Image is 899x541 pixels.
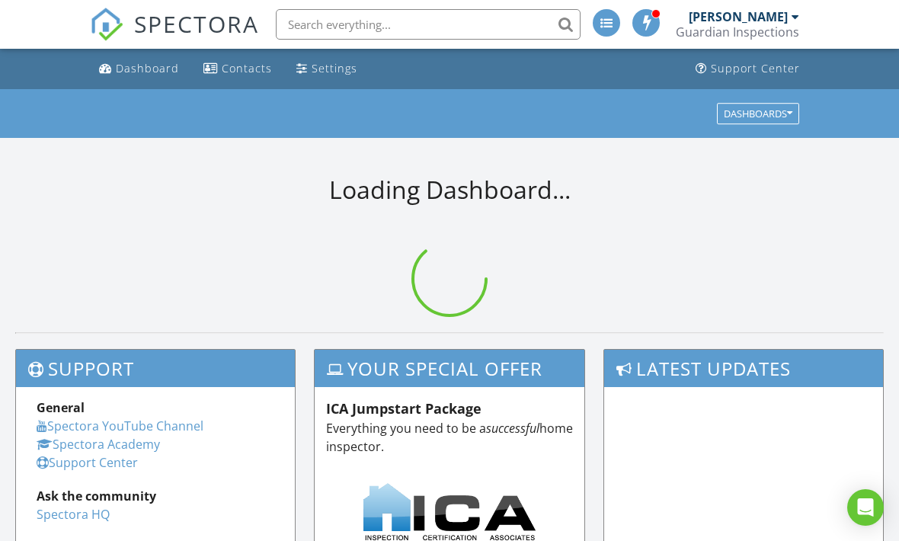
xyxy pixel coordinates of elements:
em: successful [486,420,539,437]
div: Dashboards [724,108,792,119]
div: Guardian Inspections [676,24,799,40]
a: Support Center [37,454,138,471]
img: ica-logo-f4cd42c8492c83482395.png [363,483,536,540]
a: Dashboard [93,55,185,83]
div: [PERSON_NAME] [689,9,788,24]
div: Open Intercom Messenger [847,489,884,526]
button: Dashboards [717,103,799,124]
a: Settings [290,55,363,83]
a: Support Center [689,55,806,83]
a: SPECTORA [90,21,259,53]
div: Contacts [222,61,272,75]
div: Support Center [711,61,800,75]
input: Search everything... [276,9,581,40]
p: Everything you need to be a home inspector. [326,419,573,456]
strong: General [37,399,85,416]
h3: Your special offer [315,350,584,387]
div: Settings [312,61,357,75]
a: Spectora YouTube Channel [37,418,203,434]
img: The Best Home Inspection Software - Spectora [90,8,123,41]
a: Spectora HQ [37,506,110,523]
strong: ICA Jumpstart Package [326,399,481,418]
div: Ask the community [37,487,274,505]
h3: Latest Updates [604,350,883,387]
span: SPECTORA [134,8,259,40]
div: Dashboard [116,61,179,75]
a: Contacts [197,55,278,83]
a: Spectora Academy [37,436,160,453]
h3: Support [16,350,295,387]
